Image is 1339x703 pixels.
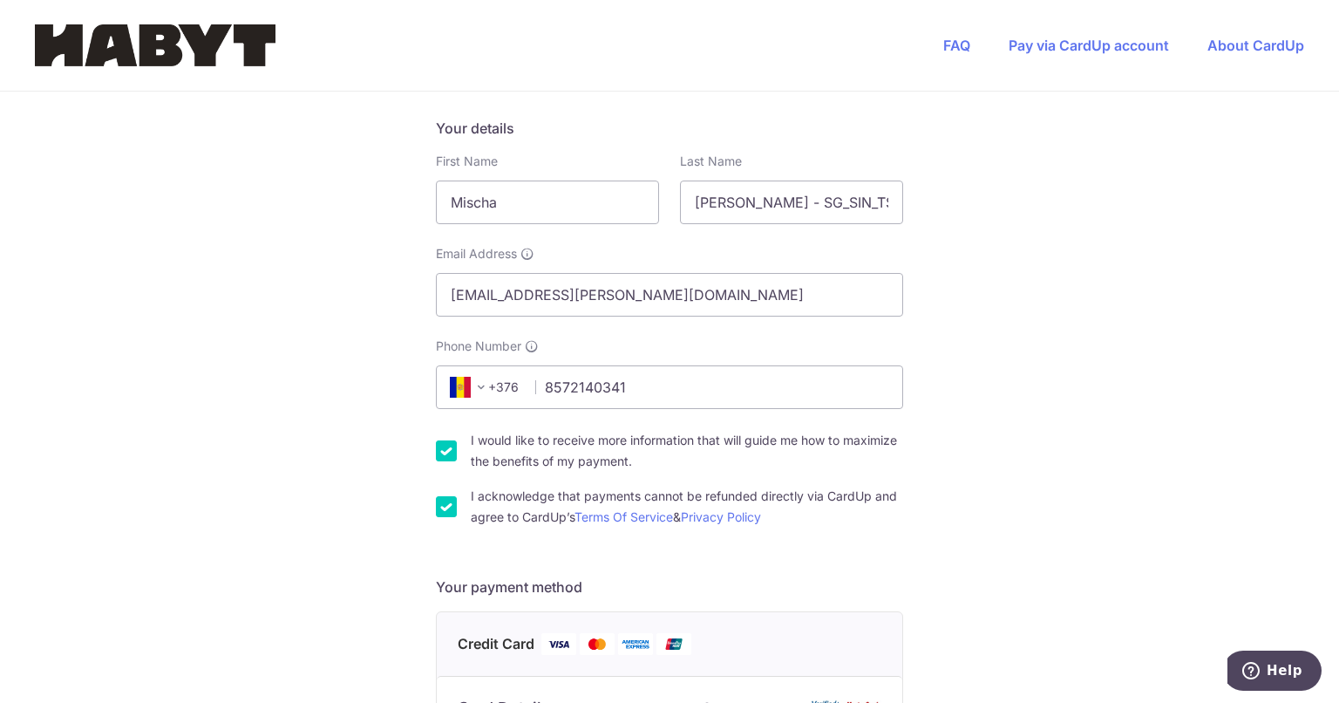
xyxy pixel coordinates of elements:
span: +376 [445,377,523,398]
a: Privacy Policy [681,509,761,524]
a: FAQ [943,37,970,54]
input: Email address [436,273,903,317]
img: Visa [541,633,576,655]
a: Pay via CardUp account [1009,37,1169,54]
span: Credit Card [458,633,534,655]
label: Last Name [680,153,742,170]
label: I would like to receive more information that will guide me how to maximize the benefits of my pa... [471,430,903,472]
img: Union Pay [656,633,691,655]
span: Phone Number [436,338,521,355]
iframe: Opens a widget where you can find more information [1227,651,1322,694]
h5: Your details [436,118,903,139]
img: American Express [618,633,653,655]
label: First Name [436,153,498,170]
img: Mastercard [580,633,615,655]
input: First name [436,181,659,224]
a: Terms Of Service [574,509,673,524]
a: About CardUp [1207,37,1304,54]
span: Email Address [436,245,517,263]
label: I acknowledge that payments cannot be refunded directly via CardUp and agree to CardUp’s & [471,486,903,528]
span: +376 [450,377,492,398]
h5: Your payment method [436,577,903,597]
input: Last name [680,181,903,224]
